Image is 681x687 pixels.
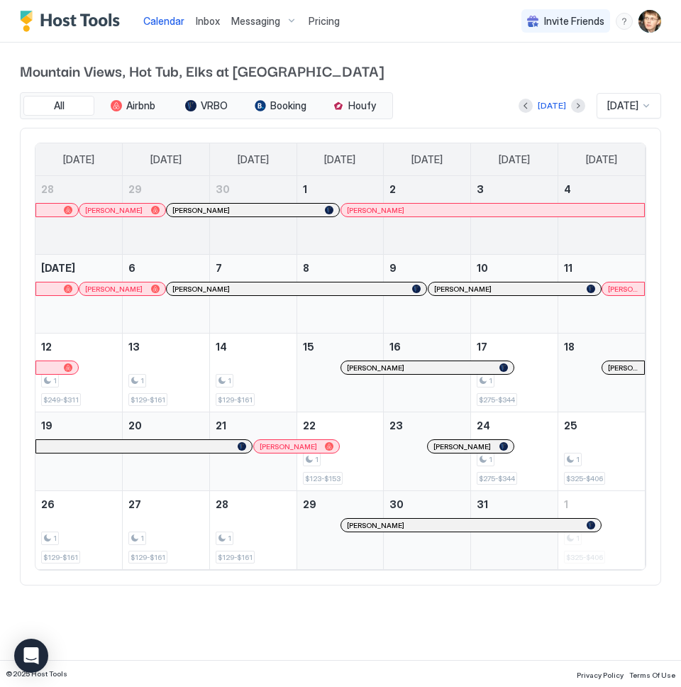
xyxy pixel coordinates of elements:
span: Pricing [309,15,340,28]
a: October 23, 2025 [384,412,470,439]
span: 21 [216,419,226,432]
td: October 17, 2025 [471,334,558,412]
div: tab-group [20,92,393,119]
a: Thursday [400,143,454,176]
span: 10 [477,262,488,274]
td: October 26, 2025 [35,491,123,570]
a: October 17, 2025 [471,334,558,360]
span: [PERSON_NAME] [608,285,638,294]
td: October 20, 2025 [123,412,210,491]
div: [PERSON_NAME] [85,285,159,294]
div: [PERSON_NAME] [85,206,159,215]
span: 3 [477,183,484,195]
td: October 6, 2025 [123,255,210,334]
a: September 30, 2025 [210,176,297,202]
span: 8 [303,262,309,274]
span: $275-$344 [479,474,515,483]
button: Houfy [319,96,389,116]
span: 31 [477,498,488,510]
a: October 28, 2025 [210,491,297,517]
span: [PERSON_NAME] [434,285,492,294]
span: 11 [564,262,572,274]
span: [DATE] [586,153,617,166]
div: [PERSON_NAME] [172,206,333,215]
span: 1 [564,498,568,510]
a: October 18, 2025 [558,334,645,360]
a: Friday [487,143,541,176]
td: October 27, 2025 [123,491,210,570]
span: Privacy Policy [577,671,624,679]
a: October 14, 2025 [210,334,297,360]
a: Calendar [143,13,184,28]
td: October 29, 2025 [297,491,384,570]
td: October 3, 2025 [471,176,558,255]
td: October 15, 2025 [297,334,384,412]
button: Next month [571,99,585,113]
span: $129-$161 [43,553,78,562]
span: 1 [140,376,144,385]
button: Previous month [519,99,533,113]
span: [DATE] [63,153,94,166]
span: [DATE] [499,153,530,166]
span: [PERSON_NAME] [347,206,404,215]
a: October 29, 2025 [297,491,384,517]
td: September 28, 2025 [35,176,123,255]
span: [PERSON_NAME] [433,442,491,451]
div: [PERSON_NAME] [347,521,595,530]
a: October 6, 2025 [123,255,209,281]
span: 1 [140,534,144,543]
span: 16 [389,341,401,353]
td: September 29, 2025 [123,176,210,255]
span: 1 [303,183,307,195]
td: October 11, 2025 [558,255,645,334]
span: Mountain Views, Hot Tub, Elks at [GEOGRAPHIC_DATA] [20,60,661,81]
div: [PERSON_NAME] [434,285,595,294]
a: Host Tools Logo [20,11,126,32]
td: September 30, 2025 [209,176,297,255]
td: October 21, 2025 [209,412,297,491]
a: October 27, 2025 [123,491,209,517]
span: 7 [216,262,222,274]
span: 20 [128,419,142,432]
td: November 1, 2025 [558,491,645,570]
span: 1 [228,534,231,543]
td: October 4, 2025 [558,176,645,255]
td: October 24, 2025 [471,412,558,491]
span: [DATE] [238,153,269,166]
span: 28 [216,498,228,510]
span: 14 [216,341,227,353]
span: [DATE] [607,99,638,112]
a: Terms Of Use [629,666,675,681]
a: October 21, 2025 [210,412,297,439]
a: October 26, 2025 [35,491,122,517]
a: October 7, 2025 [210,255,297,281]
a: November 1, 2025 [558,491,645,517]
a: October 5, 2025 [35,255,122,281]
span: 1 [489,455,492,464]
button: [DATE] [536,97,568,114]
td: October 19, 2025 [35,412,123,491]
a: October 31, 2025 [471,491,558,517]
span: [PERSON_NAME] [260,442,317,451]
td: October 22, 2025 [297,412,384,491]
span: © 2025 Host Tools [6,669,67,678]
a: October 2, 2025 [384,176,470,202]
td: October 7, 2025 [209,255,297,334]
span: 9 [389,262,397,274]
td: October 31, 2025 [471,491,558,570]
span: 19 [41,419,52,432]
span: $325-$406 [566,474,603,483]
td: October 13, 2025 [123,334,210,412]
span: 1 [53,534,57,543]
span: 23 [389,419,403,432]
a: October 4, 2025 [558,176,645,202]
span: [PERSON_NAME] [85,285,143,294]
span: [PERSON_NAME] [172,206,230,215]
td: October 23, 2025 [384,412,471,491]
a: October 15, 2025 [297,334,384,360]
a: October 19, 2025 [35,412,122,439]
a: October 24, 2025 [471,412,558,439]
a: October 10, 2025 [471,255,558,281]
span: $129-$161 [218,553,253,562]
span: [DATE] [324,153,355,166]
